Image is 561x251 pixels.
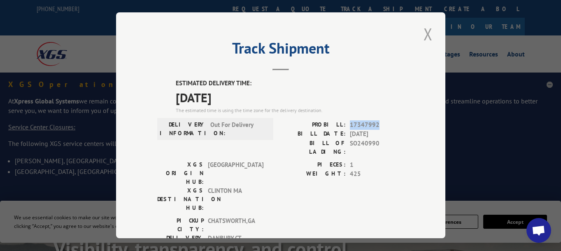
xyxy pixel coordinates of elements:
[208,160,263,186] span: [GEOGRAPHIC_DATA]
[281,170,346,179] label: WEIGHT:
[157,216,204,234] label: PICKUP CITY:
[350,120,404,130] span: 17347992
[176,79,404,89] label: ESTIMATED DELIVERY TIME:
[208,216,263,234] span: CHATSWORTH , GA
[281,160,346,170] label: PIECES:
[176,88,404,107] span: [DATE]
[281,139,346,156] label: BILL OF LADING:
[350,170,404,179] span: 425
[208,186,263,212] span: CLINTON MA
[157,42,404,58] h2: Track Shipment
[281,120,346,130] label: PROBILL:
[157,160,204,186] label: XGS ORIGIN HUB:
[160,120,206,138] label: DELIVERY INFORMATION:
[350,139,404,156] span: SO240990
[176,107,404,114] div: The estimated time is using the time zone for the delivery destination.
[157,234,204,251] label: DELIVERY CITY:
[526,218,551,243] a: Open chat
[208,234,263,251] span: DANBURY , CT
[281,130,346,139] label: BILL DATE:
[210,120,266,138] span: Out For Delivery
[421,23,435,45] button: Close modal
[350,130,404,139] span: [DATE]
[350,160,404,170] span: 1
[157,186,204,212] label: XGS DESTINATION HUB:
